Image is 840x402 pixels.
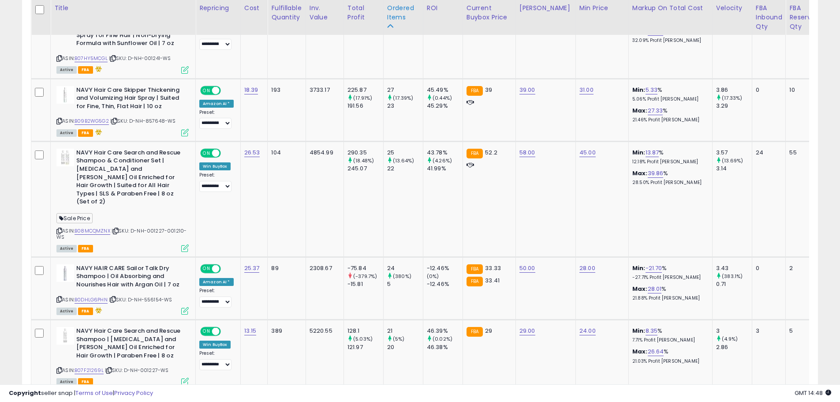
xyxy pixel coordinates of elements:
[347,327,383,335] div: 128.1
[632,159,706,165] p: 12.18% Profit [PERSON_NAME]
[220,328,234,335] span: OFF
[427,86,463,94] div: 45.49%
[347,102,383,110] div: 191.56
[756,264,779,272] div: 0
[632,96,706,102] p: 5.06% Profit [PERSON_NAME]
[347,4,380,22] div: Total Profit
[646,86,658,94] a: 5.33
[387,327,423,335] div: 21
[271,86,299,94] div: 193
[646,327,658,335] a: 8.35
[789,149,816,157] div: 55
[353,94,372,101] small: (17.91%)
[199,30,234,50] div: Preset:
[485,264,501,272] span: 33.33
[393,273,411,280] small: (380%)
[632,285,706,301] div: %
[716,4,748,13] div: Velocity
[93,129,102,135] i: hazardous material
[579,86,594,94] a: 31.00
[387,264,423,272] div: 24
[485,86,492,94] span: 39
[519,264,535,273] a: 50.00
[632,180,706,186] p: 28.50% Profit [PERSON_NAME]
[722,335,738,342] small: (4.9%)
[244,4,264,13] div: Cost
[75,367,104,374] a: B07F21269L
[427,327,463,335] div: 46.39%
[56,149,74,166] img: 410XvDDFisL._SL40_.jpg
[387,165,423,173] div: 22
[756,149,779,157] div: 24
[271,149,299,157] div: 104
[795,389,831,397] span: 2025-08-12 14:48 GMT
[789,264,816,272] div: 2
[56,245,77,252] span: All listings currently available for purchase on Amazon
[199,341,231,349] div: Win BuyBox
[353,157,374,164] small: (18.48%)
[579,264,595,273] a: 28.00
[716,165,752,173] div: 3.14
[110,117,176,124] span: | SKU: D-NH-857648-WS
[632,295,706,301] p: 21.88% Profit [PERSON_NAME]
[579,327,596,335] a: 24.00
[789,86,816,94] div: 10
[632,327,706,343] div: %
[56,149,189,251] div: ASIN:
[75,117,109,125] a: B09B2WG5G2
[201,150,212,157] span: ON
[632,327,646,335] b: Min:
[387,280,423,288] div: 5
[467,4,512,22] div: Current Buybox Price
[353,335,373,342] small: (5.03%)
[271,4,302,22] div: Fulfillable Quantity
[310,4,340,22] div: Inv. value
[648,285,662,293] a: 28.01
[93,307,102,313] i: hazardous material
[78,66,93,74] span: FBA
[722,273,743,280] small: (383.1%)
[76,327,183,362] b: NAVY Hair Care Search and Rescue Shampoo | [MEDICAL_DATA] and [PERSON_NAME] Oil Enriched for Hair...
[519,148,535,157] a: 58.00
[632,148,646,157] b: Min:
[632,169,648,177] b: Max:
[220,86,234,94] span: OFF
[387,343,423,351] div: 20
[716,327,752,335] div: 3
[75,227,110,235] a: B08MCQMZNX
[789,4,819,31] div: FBA Reserved Qty
[353,273,377,280] small: (-379.7%)
[347,149,383,157] div: 290.35
[56,129,77,137] span: All listings currently available for purchase on Amazon
[632,117,706,123] p: 21.46% Profit [PERSON_NAME]
[109,296,172,303] span: | SKU: D-NH-556154-WS
[632,107,706,123] div: %
[75,296,108,304] a: B0DHLG6PHN
[244,148,260,157] a: 26.53
[9,389,41,397] strong: Copyright
[244,86,258,94] a: 18.39
[56,86,74,104] img: 31ZWBfkrT+L._SL40_.jpg
[632,86,646,94] b: Min:
[78,308,93,315] span: FBA
[648,347,664,356] a: 26.64
[56,308,77,315] span: All listings currently available for purchase on Amazon
[387,149,423,157] div: 25
[201,328,212,335] span: ON
[56,264,74,282] img: 31RS6LrEhGL._SL40_.jpg
[76,264,183,291] b: NAVY HAIR CARE Sailor Talk Dry Shampoo | Oil Absorbing and Nourishes Hair with Argan Oil | 7 oz
[632,264,646,272] b: Min:
[789,327,816,335] div: 5
[716,86,752,94] div: 3.86
[199,278,234,286] div: Amazon AI *
[109,55,171,62] span: | SKU: D-NH-001241-WS
[347,280,383,288] div: -15.81
[632,347,648,356] b: Max:
[632,358,706,364] p: 21.03% Profit [PERSON_NAME]
[393,157,414,164] small: (13.64%)
[632,169,706,186] div: %
[716,264,752,272] div: 3.43
[716,343,752,351] div: 2.86
[427,280,463,288] div: -12.46%
[519,86,535,94] a: 39.00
